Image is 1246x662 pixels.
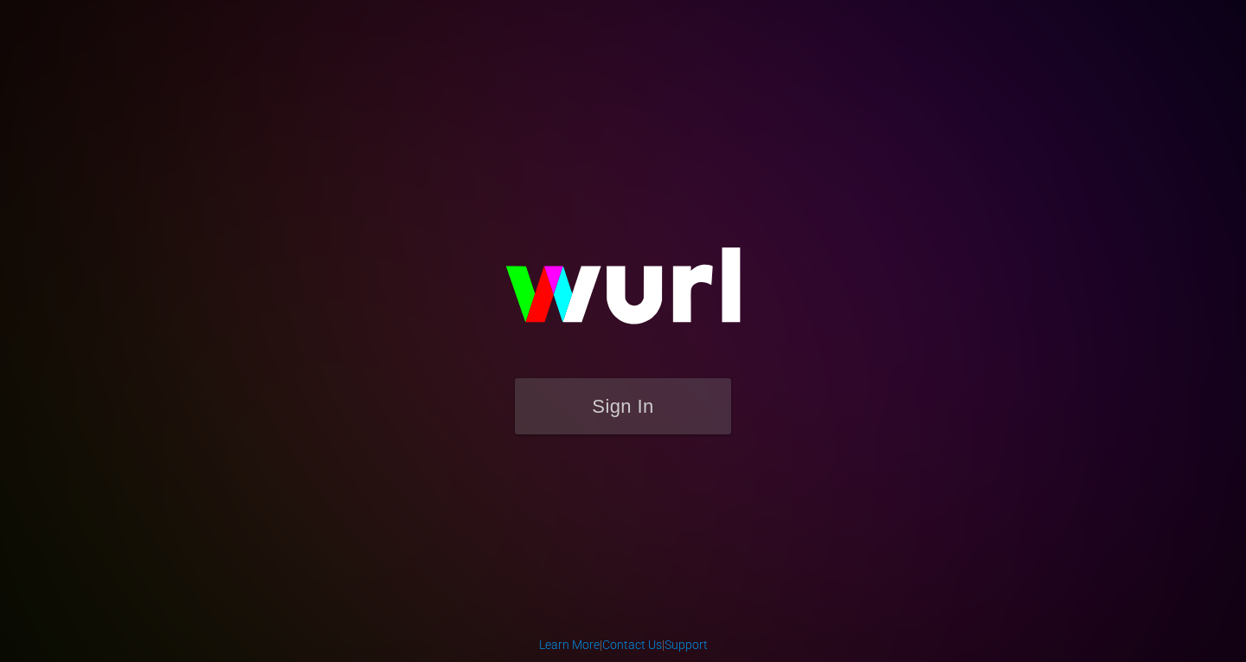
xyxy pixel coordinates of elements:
[539,638,600,652] a: Learn More
[539,636,708,653] div: | |
[665,638,708,652] a: Support
[450,210,796,378] img: wurl-logo-on-black-223613ac3d8ba8fe6dc639794a292ebdb59501304c7dfd60c99c58986ef67473.svg
[602,638,662,652] a: Contact Us
[515,378,731,434] button: Sign In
